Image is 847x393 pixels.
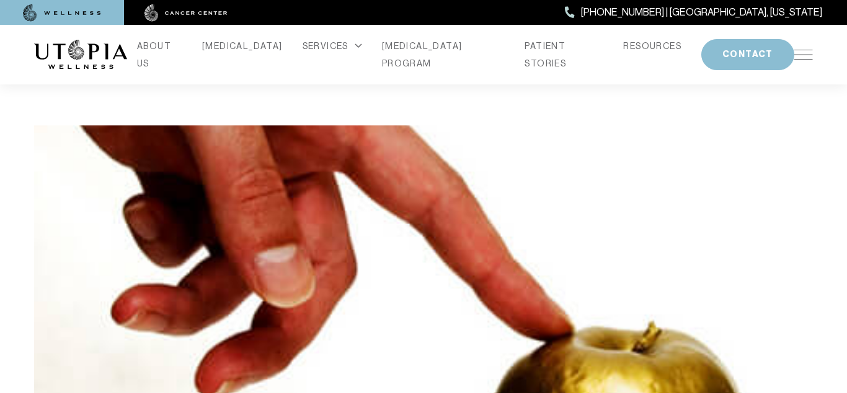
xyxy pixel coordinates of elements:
[23,4,101,22] img: wellness
[303,37,362,55] div: SERVICES
[581,4,822,20] span: [PHONE_NUMBER] | [GEOGRAPHIC_DATA], [US_STATE]
[525,37,603,72] a: PATIENT STORIES
[565,4,822,20] a: [PHONE_NUMBER] | [GEOGRAPHIC_DATA], [US_STATE]
[794,50,813,60] img: icon-hamburger
[701,39,794,70] button: CONTACT
[623,37,681,55] a: RESOURCES
[202,37,283,55] a: [MEDICAL_DATA]
[382,37,505,72] a: [MEDICAL_DATA] PROGRAM
[144,4,228,22] img: cancer center
[34,40,127,70] img: logo
[137,37,182,72] a: ABOUT US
